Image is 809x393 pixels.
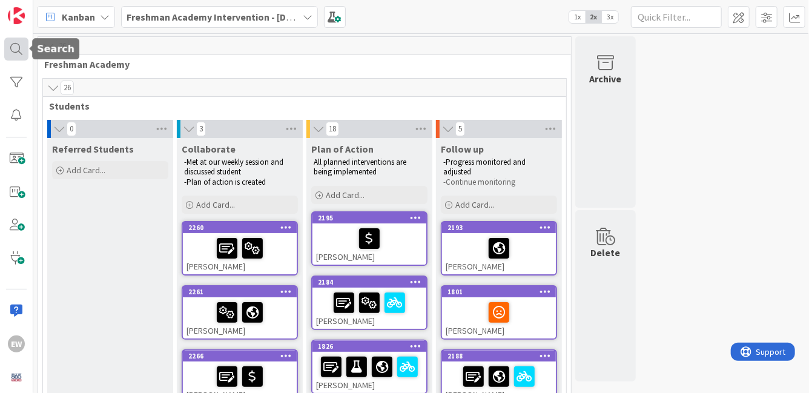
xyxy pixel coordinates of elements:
[312,277,426,329] div: 2184[PERSON_NAME]
[318,214,426,222] div: 2195
[442,222,556,233] div: 2193
[591,245,621,260] div: Delete
[326,190,365,200] span: Add Card...
[183,222,297,233] div: 2260
[441,143,484,155] span: Follow up
[49,100,551,112] span: Students
[586,11,602,23] span: 2x
[442,286,556,339] div: 1801[PERSON_NAME]
[67,122,76,136] span: 0
[182,143,236,155] span: Collaborate
[311,143,374,155] span: Plan of Action
[447,288,556,296] div: 1801
[312,341,426,352] div: 1826
[312,213,426,265] div: 2195[PERSON_NAME]
[442,233,556,274] div: [PERSON_NAME]
[312,223,426,265] div: [PERSON_NAME]
[183,222,297,274] div: 2260[PERSON_NAME]
[184,177,266,187] span: -Plan of action is created
[631,6,722,28] input: Quick Filter...
[52,143,134,155] span: Referred Students
[312,277,426,288] div: 2184
[312,341,426,393] div: 1826[PERSON_NAME]
[569,11,586,23] span: 1x
[318,278,426,286] div: 2184
[312,213,426,223] div: 2195
[314,157,408,177] span: All planned interventions are being implemented
[25,2,55,16] span: Support
[447,352,556,360] div: 2188
[318,342,426,351] div: 1826
[62,10,95,24] span: Kanban
[442,286,556,297] div: 1801
[8,369,25,386] img: avatar
[442,222,556,274] div: 2193[PERSON_NAME]
[184,157,285,177] span: -Met at our weekly session and discussed student
[183,286,297,339] div: 2261[PERSON_NAME]
[590,71,622,86] div: Archive
[183,286,297,297] div: 2261
[183,351,297,362] div: 2266
[8,7,25,24] img: Visit kanbanzone.com
[44,58,556,70] span: Freshman Academy
[455,199,494,210] span: Add Card...
[188,352,297,360] div: 2266
[67,165,105,176] span: Add Card...
[443,157,527,177] span: -Progress monitored and adjusted
[8,335,25,352] div: EW
[455,122,465,136] span: 5
[442,351,556,362] div: 2188
[326,122,339,136] span: 18
[188,223,297,232] div: 2260
[442,297,556,339] div: [PERSON_NAME]
[196,122,206,136] span: 3
[312,352,426,393] div: [PERSON_NAME]
[127,11,337,23] b: Freshman Academy Intervention - [DATE]-[DATE]
[443,177,555,187] p: -Continue monitoring
[312,288,426,329] div: [PERSON_NAME]
[188,288,297,296] div: 2261
[183,297,297,339] div: [PERSON_NAME]
[61,81,74,95] span: 26
[37,43,74,54] h5: Search
[196,199,235,210] span: Add Card...
[602,11,618,23] span: 3x
[183,233,297,274] div: [PERSON_NAME]
[447,223,556,232] div: 2193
